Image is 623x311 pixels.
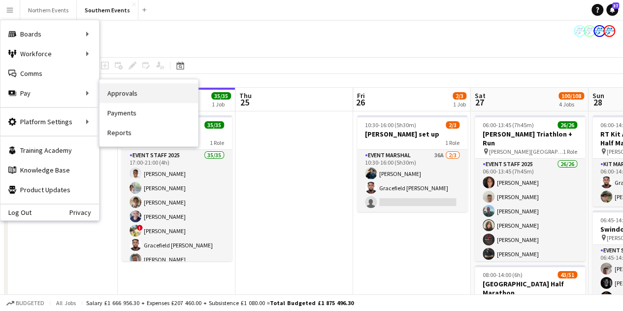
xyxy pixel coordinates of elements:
[559,101,584,108] div: 4 Jobs
[99,83,198,103] a: Approvals
[574,25,586,37] app-user-avatar: RunThrough Events
[446,121,459,129] span: 2/3
[563,148,577,155] span: 1 Role
[357,130,467,138] h3: [PERSON_NAME] set up
[357,91,365,100] span: Fri
[357,115,467,212] app-job-card: 10:30-16:00 (5h30m)2/3[PERSON_NAME] set up1 RoleEvent Marshal36A2/310:30-16:00 (5h30m)[PERSON_NAM...
[77,0,138,20] button: Southern Events
[69,208,99,216] a: Privacy
[54,299,78,307] span: All jobs
[239,91,252,100] span: Thu
[5,298,46,309] button: Budgeted
[0,83,99,103] div: Pay
[557,121,577,129] span: 26/26
[211,92,231,100] span: 35/35
[603,25,615,37] app-user-avatar: RunThrough Events
[483,121,534,129] span: 06:00-13:45 (7h45m)
[475,279,585,297] h3: [GEOGRAPHIC_DATA] Half Marathon
[122,115,232,261] app-job-card: 17:00-21:00 (4h)35/35Battersea CTS The Bandstand1 RoleEvent Staff 202535/3517:00-21:00 (4h)[PERSO...
[0,64,99,83] a: Comms
[453,92,466,100] span: 2/3
[357,150,467,212] app-card-role: Event Marshal36A2/310:30-16:00 (5h30m)[PERSON_NAME]Gracefield [PERSON_NAME]
[270,299,354,307] span: Total Budgeted £1 875 496.30
[137,225,143,231] span: !
[592,91,604,100] span: Sun
[99,103,198,123] a: Payments
[557,271,577,278] span: 43/51
[0,208,32,216] a: Log Out
[475,115,585,261] app-job-card: 06:00-13:45 (7h45m)26/26[PERSON_NAME] Triathlon + Run [PERSON_NAME][GEOGRAPHIC_DATA], [GEOGRAPHIC...
[0,140,99,160] a: Training Academy
[489,148,563,155] span: [PERSON_NAME][GEOGRAPHIC_DATA], [GEOGRAPHIC_DATA], [GEOGRAPHIC_DATA]
[86,299,354,307] div: Salary £1 666 956.30 + Expenses £207 460.00 + Subsistence £1 080.00 =
[558,92,584,100] span: 100/108
[0,112,99,132] div: Platform Settings
[16,300,44,307] span: Budgeted
[238,97,252,108] span: 25
[204,121,224,129] span: 35/35
[212,101,230,108] div: 1 Job
[99,123,198,142] a: Reports
[606,4,618,16] a: 37
[475,91,486,100] span: Sat
[0,160,99,180] a: Knowledge Base
[356,97,365,108] span: 26
[473,97,486,108] span: 27
[365,121,416,129] span: 10:30-16:00 (5h30m)
[593,25,605,37] app-user-avatar: RunThrough Events
[483,271,523,278] span: 08:00-14:00 (6h)
[612,2,619,9] span: 37
[591,97,604,108] span: 28
[584,25,595,37] app-user-avatar: RunThrough Events
[0,44,99,64] div: Workforce
[475,130,585,147] h3: [PERSON_NAME] Triathlon + Run
[0,180,99,200] a: Product Updates
[445,139,459,146] span: 1 Role
[20,0,77,20] button: Northern Events
[210,139,224,146] span: 1 Role
[453,101,466,108] div: 1 Job
[0,24,99,44] div: Boards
